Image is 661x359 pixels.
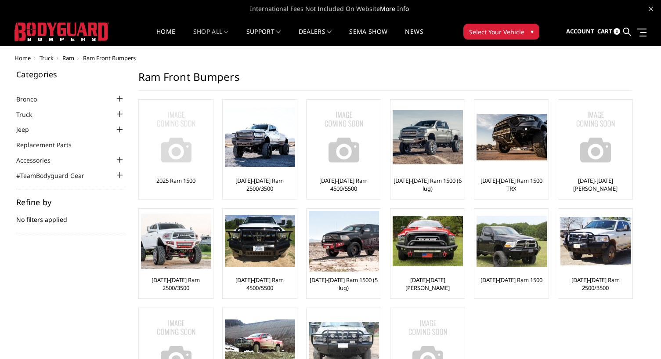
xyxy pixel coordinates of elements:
[380,4,409,13] a: More Info
[16,125,40,134] a: Jeep
[16,198,125,233] div: No filters applied
[597,27,612,35] span: Cart
[225,177,295,192] a: [DATE]-[DATE] Ram 2500/3500
[405,29,423,46] a: News
[309,177,379,192] a: [DATE]-[DATE] Ram 4500/5500
[463,24,539,40] button: Select Your Vehicle
[246,29,281,46] a: Support
[62,54,74,62] a: Ram
[560,177,630,192] a: [DATE]-[DATE] [PERSON_NAME]
[16,198,125,206] h5: Refine by
[299,29,332,46] a: Dealers
[597,20,620,44] a: Cart 0
[156,177,195,185] a: 2025 Ram 1500
[16,110,43,119] a: Truck
[141,102,211,172] img: No Image
[560,102,631,172] img: No Image
[566,27,594,35] span: Account
[40,54,54,62] a: Truck
[566,20,594,44] a: Account
[141,276,211,292] a: [DATE]-[DATE] Ram 2500/3500
[309,276,379,292] a: [DATE]-[DATE] Ram 1500 (5 lug)
[225,276,295,292] a: [DATE]-[DATE] Ram 4500/5500
[617,317,661,359] iframe: Chat Widget
[83,54,136,62] span: Ram Front Bumpers
[14,22,109,41] img: BODYGUARD BUMPERS
[393,177,462,192] a: [DATE]-[DATE] Ram 1500 (6 lug)
[560,276,630,292] a: [DATE]-[DATE] Ram 2500/3500
[16,140,83,149] a: Replacement Parts
[14,54,31,62] a: Home
[393,276,462,292] a: [DATE]-[DATE] [PERSON_NAME]
[156,29,175,46] a: Home
[349,29,387,46] a: SEMA Show
[309,102,379,172] img: No Image
[614,28,620,35] span: 0
[477,177,546,192] a: [DATE]-[DATE] Ram 1500 TRX
[138,70,632,91] h1: Ram Front Bumpers
[193,29,229,46] a: shop all
[16,171,95,180] a: #TeamBodyguard Gear
[531,27,534,36] span: ▾
[16,70,125,78] h5: Categories
[480,276,542,284] a: [DATE]-[DATE] Ram 1500
[16,94,48,104] a: Bronco
[469,27,524,36] span: Select Your Vehicle
[16,156,61,165] a: Accessories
